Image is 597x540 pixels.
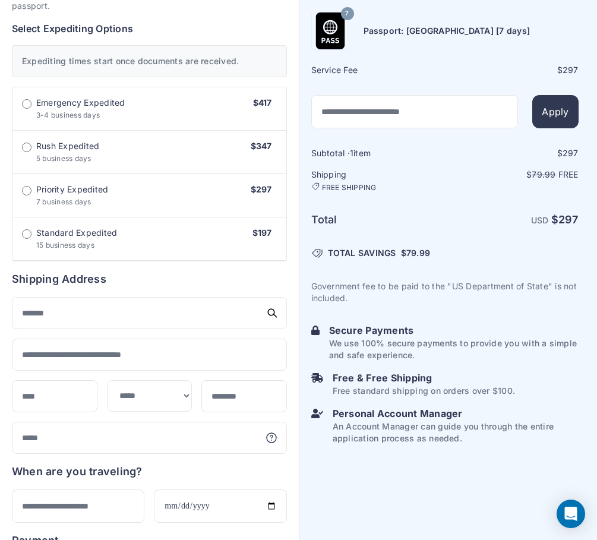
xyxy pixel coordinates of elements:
span: 79.99 [532,169,555,179]
strong: $ [551,213,579,226]
p: We use 100% secure payments to provide you with a simple and safe experience. [329,337,579,361]
span: TOTAL SAVINGS [328,247,396,259]
p: Government fee to be paid to the "US Department of State" is not included. [311,280,579,304]
span: 5 business days [36,154,91,163]
svg: More information [266,432,277,444]
h6: Free & Free Shipping [333,371,515,385]
div: Open Intercom Messenger [557,500,585,528]
img: Product Name [312,12,349,49]
span: 7 business days [36,197,91,206]
span: 15 business days [36,241,94,250]
span: Emergency Expedited [36,97,125,109]
span: 79.99 [406,248,430,258]
span: Priority Expedited [36,184,108,195]
h6: Total [311,211,444,228]
span: 297 [563,65,579,75]
button: Apply [532,95,578,128]
p: $ [446,169,579,181]
span: $347 [251,141,272,151]
span: 3-4 business days [36,110,100,119]
span: $197 [252,228,272,238]
span: 7 [345,6,349,21]
span: USD [531,215,549,225]
h6: When are you traveling? [12,463,143,480]
span: Free [558,169,579,179]
span: Rush Expedited [36,140,99,152]
h6: Passport: [GEOGRAPHIC_DATA] [7 days] [364,25,530,37]
h6: Personal Account Manager [333,406,579,421]
span: 297 [558,213,579,226]
span: 1 [350,148,353,158]
h6: Service Fee [311,64,444,76]
span: $297 [251,184,272,194]
span: FREE SHIPPING [322,183,377,192]
div: $ [446,147,579,159]
h6: Shipping Address [12,271,287,288]
h6: Subtotal · item [311,147,444,159]
div: $ [446,64,579,76]
h6: Shipping [311,169,444,192]
p: An Account Manager can guide you through the entire application process as needed. [333,421,579,444]
span: 297 [563,148,579,158]
h6: Select Expediting Options [12,21,287,36]
p: Free standard shipping on orders over $100. [333,385,515,397]
span: Standard Expedited [36,227,117,239]
div: Expediting times start once documents are received. [12,45,287,77]
span: $417 [253,97,272,108]
h6: Secure Payments [329,323,579,337]
span: $ [401,247,430,259]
